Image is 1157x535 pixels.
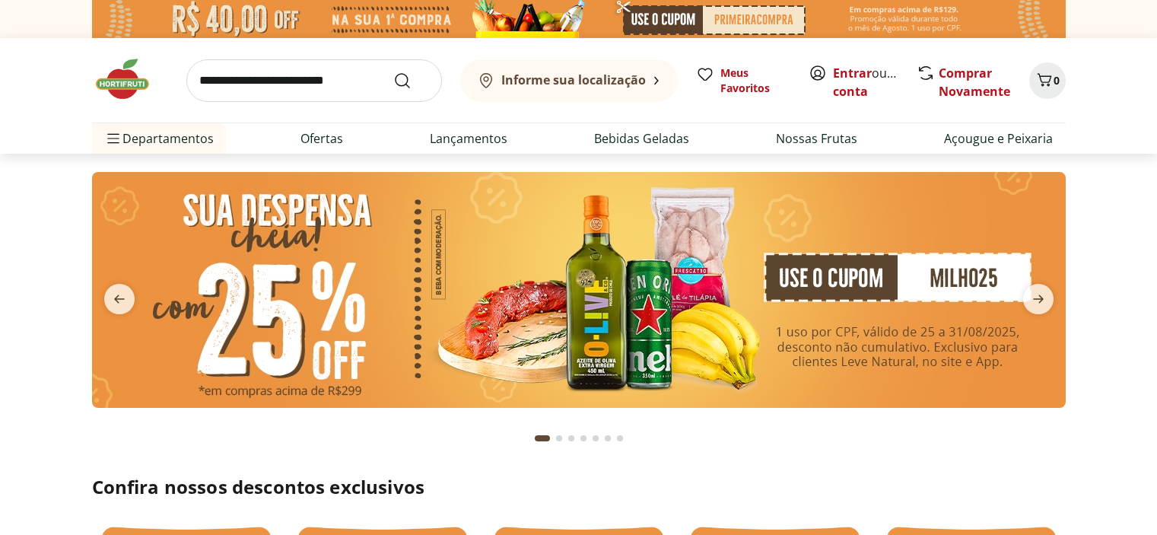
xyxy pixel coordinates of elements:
[501,72,646,88] b: Informe sua localização
[186,59,442,102] input: search
[104,120,214,157] span: Departamentos
[460,59,678,102] button: Informe sua localização
[1054,73,1060,88] span: 0
[92,475,1066,499] h2: Confira nossos descontos exclusivos
[833,65,917,100] a: Criar conta
[104,120,122,157] button: Menu
[1029,62,1066,99] button: Carrinho
[300,129,343,148] a: Ofertas
[92,172,1066,408] img: cupom
[696,65,790,96] a: Meus Favoritos
[594,129,689,148] a: Bebidas Geladas
[833,64,901,100] span: ou
[1011,284,1066,314] button: next
[944,129,1053,148] a: Açougue e Peixaria
[393,72,430,90] button: Submit Search
[92,284,147,314] button: previous
[939,65,1010,100] a: Comprar Novamente
[577,420,590,457] button: Go to page 4 from fs-carousel
[590,420,602,457] button: Go to page 5 from fs-carousel
[776,129,857,148] a: Nossas Frutas
[532,420,553,457] button: Current page from fs-carousel
[553,420,565,457] button: Go to page 2 from fs-carousel
[92,56,168,102] img: Hortifruti
[565,420,577,457] button: Go to page 3 from fs-carousel
[720,65,790,96] span: Meus Favoritos
[614,420,626,457] button: Go to page 7 from fs-carousel
[430,129,507,148] a: Lançamentos
[833,65,872,81] a: Entrar
[602,420,614,457] button: Go to page 6 from fs-carousel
